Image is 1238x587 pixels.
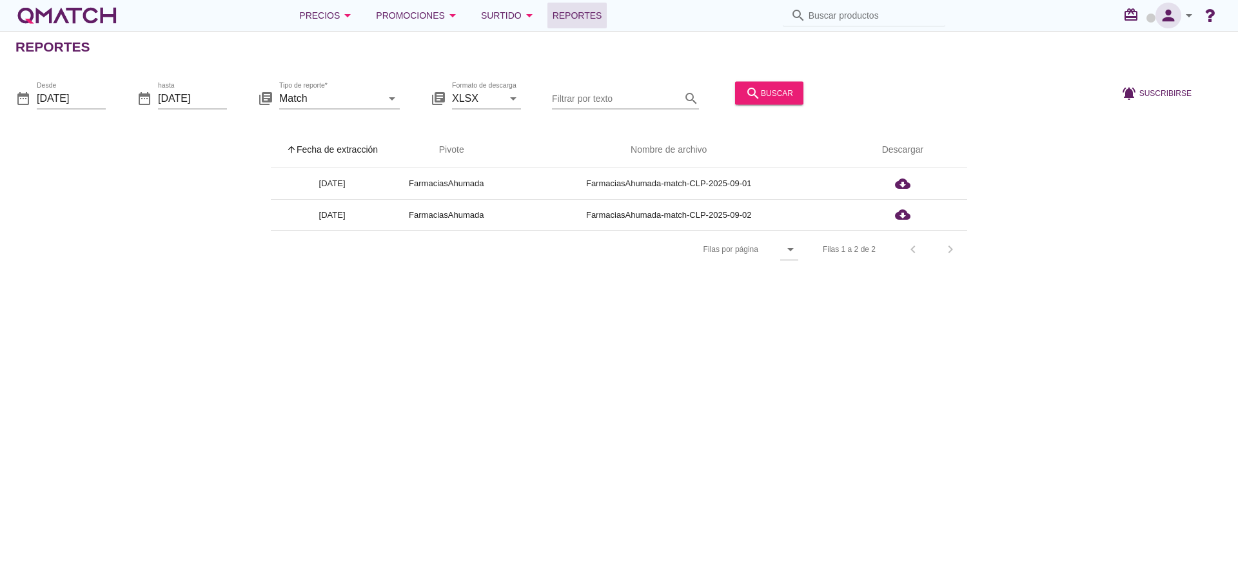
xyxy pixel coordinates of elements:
[1139,87,1192,99] span: Suscribirse
[481,8,537,23] div: Surtido
[289,3,366,28] button: Precios
[393,132,499,168] th: Pivote: Not sorted. Activate to sort ascending.
[15,37,90,57] h2: Reportes
[553,8,602,23] span: Reportes
[299,8,355,23] div: Precios
[137,90,152,106] i: date_range
[1121,85,1139,101] i: notifications_active
[791,8,806,23] i: search
[452,88,503,108] input: Formato de descarga
[1181,8,1197,23] i: arrow_drop_down
[809,5,938,26] input: Buscar productos
[552,88,681,108] input: Filtrar por texto
[37,88,106,108] input: Desde
[279,88,382,108] input: Tipo de reporte*
[393,199,499,230] td: FarmaciasAhumada
[271,199,393,230] td: [DATE]
[376,8,460,23] div: Promociones
[384,90,400,106] i: arrow_drop_down
[431,90,446,106] i: library_books
[522,8,537,23] i: arrow_drop_down
[745,85,793,101] div: buscar
[15,3,119,28] a: white-qmatch-logo
[340,8,355,23] i: arrow_drop_down
[499,168,838,199] td: FarmaciasAhumada-match-CLP-2025-09-01
[366,3,471,28] button: Promociones
[1123,7,1144,23] i: redeem
[15,90,31,106] i: date_range
[286,144,297,155] i: arrow_upward
[1155,6,1181,24] i: person
[271,168,393,199] td: [DATE]
[575,231,798,268] div: Filas por página
[499,132,838,168] th: Nombre de archivo: Not sorted.
[783,242,798,257] i: arrow_drop_down
[895,207,910,222] i: cloud_download
[393,168,499,199] td: FarmaciasAhumada
[258,90,273,106] i: library_books
[745,85,761,101] i: search
[271,132,393,168] th: Fecha de extracción: Sorted ascending. Activate to sort descending.
[445,8,460,23] i: arrow_drop_down
[895,176,910,191] i: cloud_download
[683,90,699,106] i: search
[735,81,803,104] button: buscar
[838,132,967,168] th: Descargar: Not sorted.
[823,244,876,255] div: Filas 1 a 2 de 2
[547,3,607,28] a: Reportes
[471,3,547,28] button: Surtido
[1111,81,1202,104] button: Suscribirse
[506,90,521,106] i: arrow_drop_down
[499,199,838,230] td: FarmaciasAhumada-match-CLP-2025-09-02
[158,88,227,108] input: hasta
